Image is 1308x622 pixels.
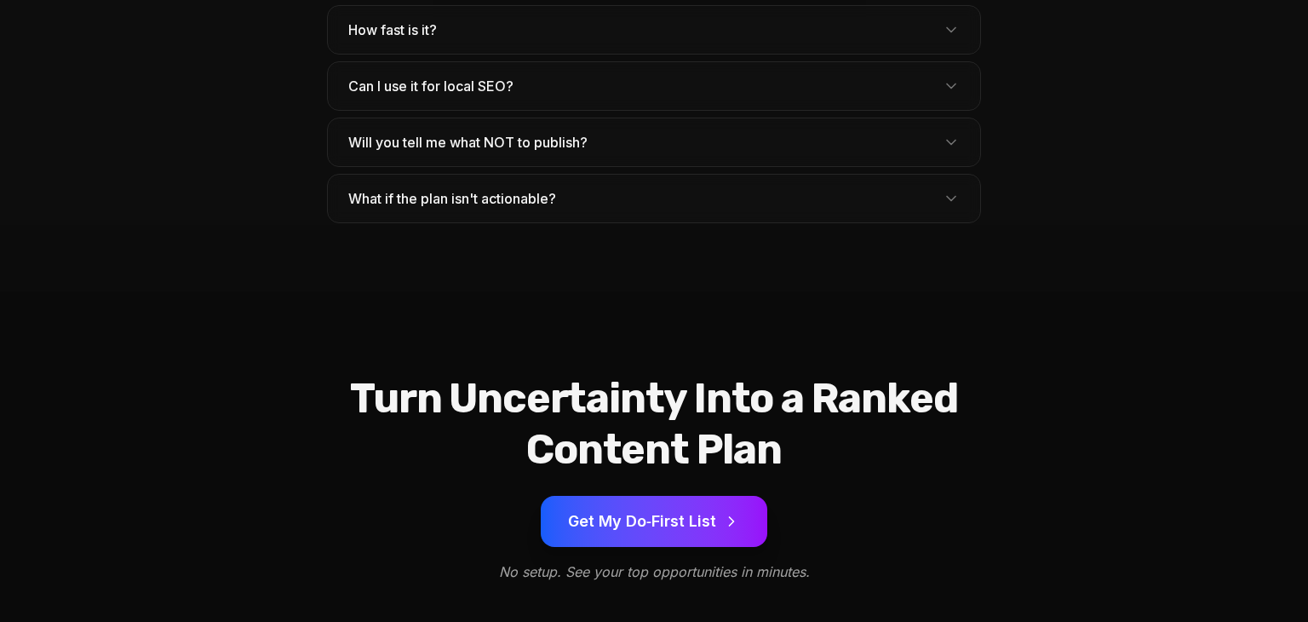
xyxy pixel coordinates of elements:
[541,496,767,547] button: Get My Do‑First List
[348,76,527,96] span: Can I use it for local SEO?
[348,132,601,153] span: Will you tell me what NOT to publish?
[272,373,1035,475] h2: Turn Uncertainty Into a Ranked Content Plan
[348,188,570,209] span: What if the plan isn't actionable?
[348,20,450,40] span: How fast is it?
[328,175,980,222] button: What if the plan isn't actionable?
[328,118,980,166] button: Will you tell me what NOT to publish?
[499,563,810,580] em: No setup. See your top opportunities in minutes.
[328,6,980,54] button: How fast is it?
[328,62,980,110] button: Can I use it for local SEO?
